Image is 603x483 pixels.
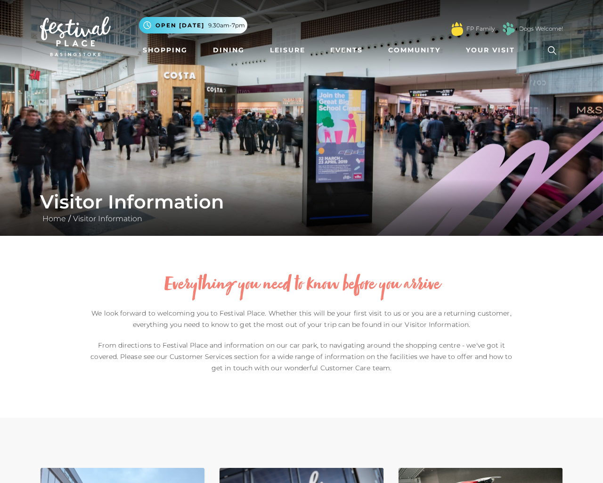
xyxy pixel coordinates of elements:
div: / [33,191,570,225]
a: Shopping [139,42,191,59]
a: Home [40,214,68,223]
a: Your Visit [462,42,523,59]
a: FP Family [466,25,495,33]
p: We look forward to welcoming you to Festival Place. Whether this will be your first visit to us o... [85,308,518,330]
h2: Everything you need to know before you arrive [85,275,518,296]
h1: Visitor Information [40,191,563,213]
a: Dining [209,42,248,59]
span: Your Visit [466,45,515,55]
a: Community [384,42,444,59]
a: Visitor Information [71,214,145,223]
span: 9.30am-7pm [208,21,245,30]
button: Open [DATE] 9.30am-7pm [139,17,247,33]
a: Events [326,42,367,59]
span: Open [DATE] [155,21,204,30]
a: Leisure [266,42,309,59]
img: Festival Place Logo [40,17,111,56]
a: Dogs Welcome! [519,25,563,33]
p: From directions to Festival Place and information on our car park, to navigating around the shopp... [85,340,518,374]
